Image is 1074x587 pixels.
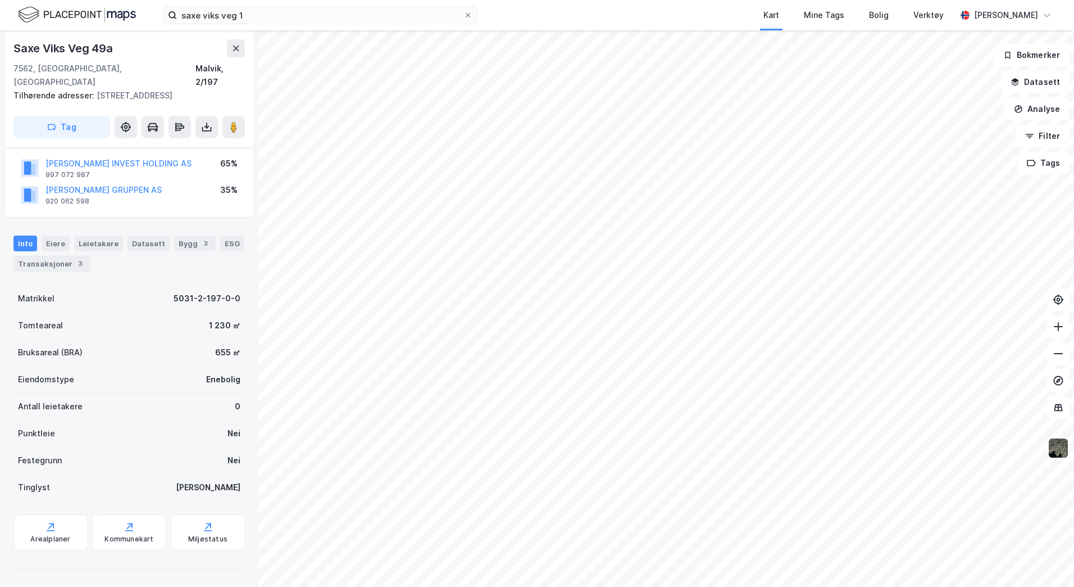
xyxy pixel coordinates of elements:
div: Miljøstatus [188,535,227,544]
button: Datasett [1001,71,1070,93]
div: ESG [220,236,244,251]
div: Arealplaner [30,535,70,544]
div: 1 230 ㎡ [209,319,240,332]
input: Søk på adresse, matrikkel, gårdeiere, leietakere eller personer [177,7,463,24]
img: 9k= [1048,437,1069,459]
button: Tags [1017,152,1070,174]
iframe: Chat Widget [1018,533,1074,587]
img: logo.f888ab2527a4732fd821a326f86c7f29.svg [18,5,136,25]
div: Datasett [128,236,170,251]
span: Tilhørende adresser: [13,91,97,100]
button: Bokmerker [994,44,1070,66]
div: 3 [75,258,86,269]
div: Malvik, 2/197 [195,62,245,89]
div: Antall leietakere [18,400,83,413]
div: Kommunekart [104,535,153,544]
div: [PERSON_NAME] [974,8,1038,22]
button: Filter [1016,125,1070,147]
div: Tinglyst [18,481,50,494]
div: Festegrunn [18,454,62,467]
div: Bolig [869,8,889,22]
div: [STREET_ADDRESS] [13,89,236,102]
div: Enebolig [206,373,240,386]
div: Verktøy [913,8,944,22]
div: Kart [763,8,779,22]
div: 920 062 598 [45,197,89,206]
div: 997 072 987 [45,170,90,179]
div: Mine Tags [804,8,844,22]
div: Punktleie [18,427,55,440]
button: Analyse [1004,98,1070,120]
div: Nei [227,454,240,467]
div: 655 ㎡ [215,346,240,359]
button: Tag [13,116,110,138]
div: Eiere [42,236,70,251]
div: 35% [220,183,238,197]
div: Leietakere [74,236,123,251]
div: 5031-2-197-0-0 [174,292,240,305]
div: [PERSON_NAME] [176,481,240,494]
div: Bruksareal (BRA) [18,346,83,359]
div: Saxe Viks Veg 49a [13,39,115,57]
div: Tomteareal [18,319,63,332]
div: Transaksjoner [13,256,90,272]
div: Matrikkel [18,292,54,305]
div: 0 [235,400,240,413]
div: Info [13,236,37,251]
div: Bygg [174,236,216,251]
div: 3 [200,238,211,249]
div: 65% [220,157,238,170]
div: Nei [227,427,240,440]
div: 7562, [GEOGRAPHIC_DATA], [GEOGRAPHIC_DATA] [13,62,195,89]
div: Eiendomstype [18,373,74,386]
div: Kontrollprogram for chat [1018,533,1074,587]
